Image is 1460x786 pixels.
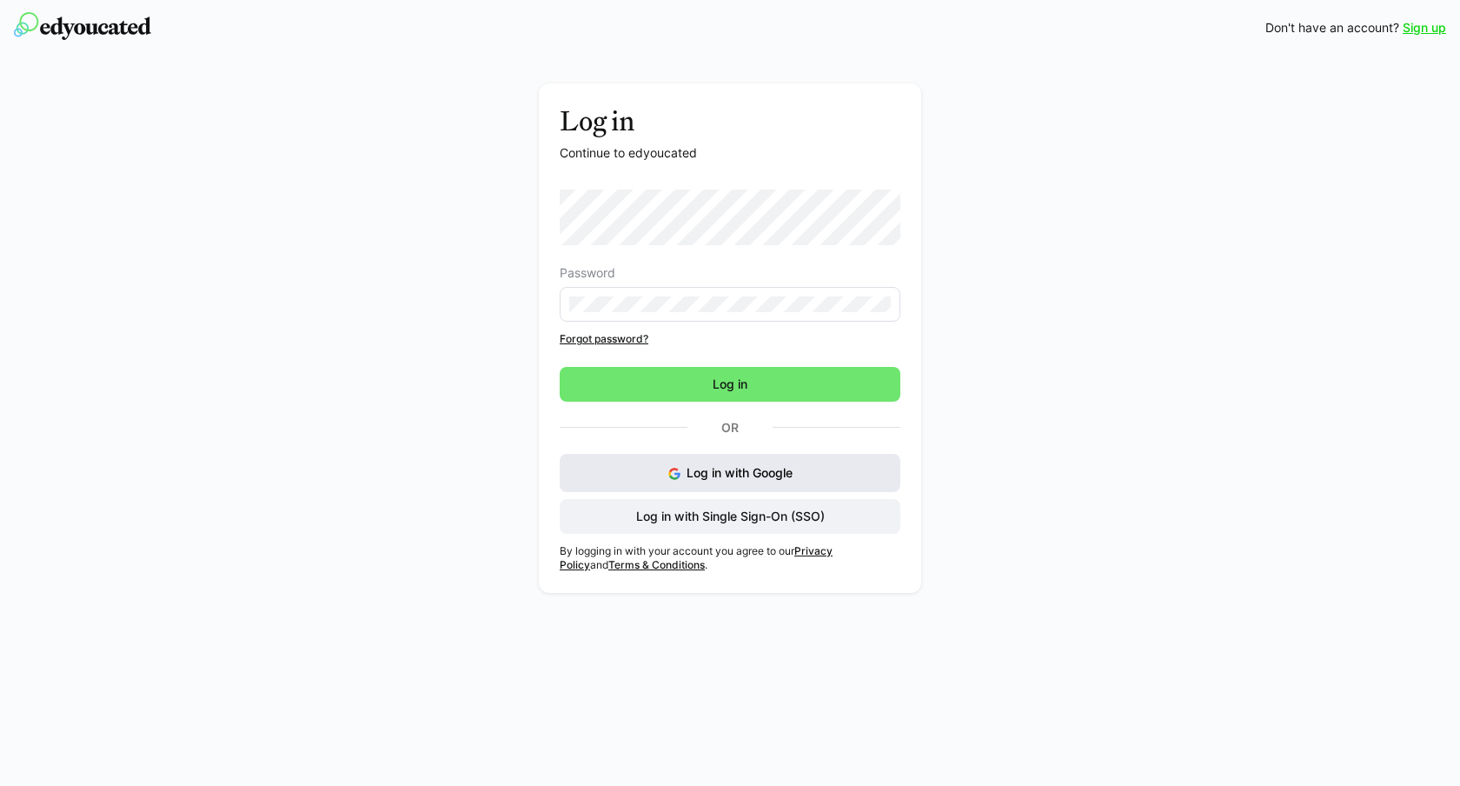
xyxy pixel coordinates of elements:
[608,558,705,571] a: Terms & Conditions
[687,465,793,480] span: Log in with Google
[560,266,615,280] span: Password
[634,508,827,525] span: Log in with Single Sign-On (SSO)
[14,12,151,40] img: edyoucated
[560,144,900,162] p: Continue to edyoucated
[560,544,833,571] a: Privacy Policy
[687,416,773,440] p: Or
[560,499,900,534] button: Log in with Single Sign-On (SSO)
[560,332,900,346] a: Forgot password?
[1265,19,1399,37] span: Don't have an account?
[710,376,750,393] span: Log in
[560,104,900,137] h3: Log in
[560,544,900,572] p: By logging in with your account you agree to our and .
[1403,19,1446,37] a: Sign up
[560,367,900,402] button: Log in
[560,454,900,492] button: Log in with Google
